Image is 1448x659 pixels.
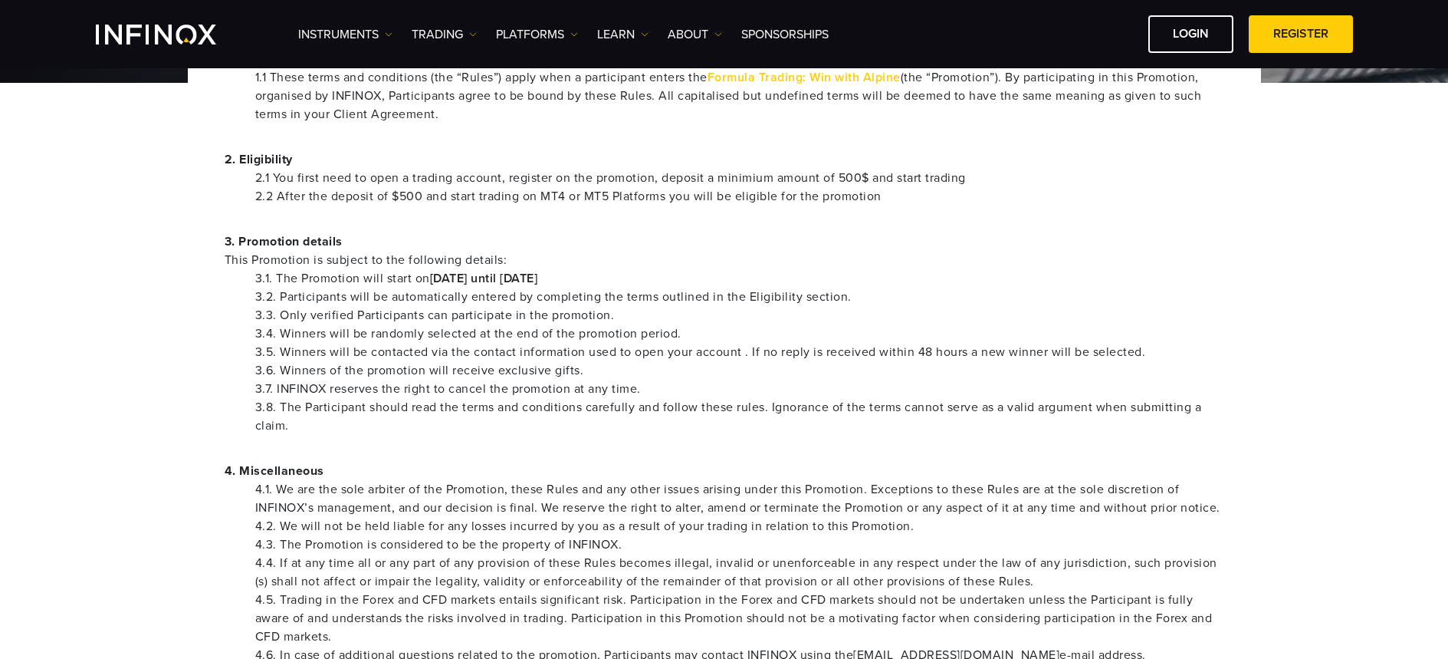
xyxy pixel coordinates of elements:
p: 4. Miscellaneous [225,462,1224,480]
li: 2.2 After the deposit of $500 and start trading on MT4 or MT5 Platforms you will be eligible for ... [255,187,1224,206]
p: 3. Promotion details [225,232,1224,269]
li: 4.4. If at any time all or any part of any provision of these Rules becomes illegal, invalid or u... [255,554,1224,591]
a: Formula Trading: Win with Alpine [708,70,901,85]
li: 3.7. INFINOX reserves the right to cancel the promotion at any time. [255,380,1224,398]
li: 3.5. Winners will be contacted via the contact information used to open your account . If no repl... [255,343,1224,361]
span: This Promotion is subject to the following details: [225,251,1224,269]
a: INFINOX Logo [96,25,252,44]
a: LOGIN [1148,15,1233,53]
li: 3.4. Winners will be randomly selected at the end of the promotion period. [255,325,1224,343]
li: 3.8. The Participant should read the terms and conditions carefully and follow these rules. Ignor... [255,398,1224,435]
li: 2.1 You first need to open a trading account, register on the promotion, deposit a minimium amoun... [255,169,1224,187]
li: 4.2. We will not be held liable for any losses incurred by you as a result of your trading in rel... [255,517,1224,535]
a: SPONSORSHIPS [741,25,829,44]
a: ABOUT [668,25,722,44]
p: 2. Eligibility [225,150,1224,169]
li: 1.1 These terms and conditions (the “Rules”) apply when a participant enters the (the “Promotion”... [255,68,1224,124]
li: 4.1. We are the sole arbiter of the Promotion, these Rules and any other issues arising under thi... [255,480,1224,517]
li: 3.2. Participants will be automatically entered by completing the terms outlined in the Eligibili... [255,288,1224,306]
li: 3.3. Only verified Participants can participate in the promotion. [255,306,1224,325]
a: TRADING [412,25,477,44]
li: 4.3. The Promotion is considered to be the property of INFINOX. [255,535,1224,554]
strong: [DATE] until [DATE] [430,271,538,286]
a: REGISTER [1249,15,1353,53]
a: Learn [597,25,648,44]
a: PLATFORMS [496,25,578,44]
a: Instruments [298,25,392,44]
li: 4.5. Trading in the Forex and CFD markets entails significant risk. Participation in the Forex an... [255,591,1224,646]
li: 3.6. Winners of the promotion will receive exclusive gifts. [255,361,1224,380]
li: 3.1. The Promotion will start on [255,269,1224,288]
